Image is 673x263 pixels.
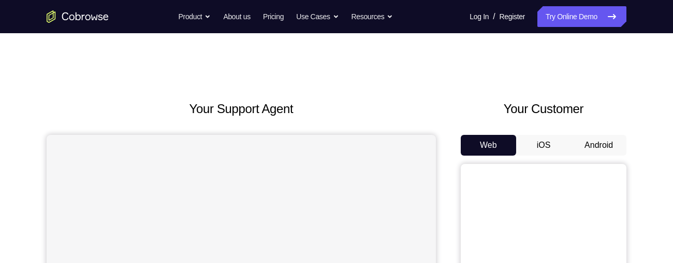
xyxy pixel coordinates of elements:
[461,100,626,118] h2: Your Customer
[352,6,393,27] button: Resources
[179,6,211,27] button: Product
[47,100,436,118] h2: Your Support Agent
[47,10,109,23] a: Go to the home page
[537,6,626,27] a: Try Online Demo
[461,135,516,156] button: Web
[223,6,250,27] a: About us
[500,6,525,27] a: Register
[571,135,626,156] button: Android
[296,6,339,27] button: Use Cases
[263,6,284,27] a: Pricing
[493,10,495,23] span: /
[470,6,489,27] a: Log In
[516,135,572,156] button: iOS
